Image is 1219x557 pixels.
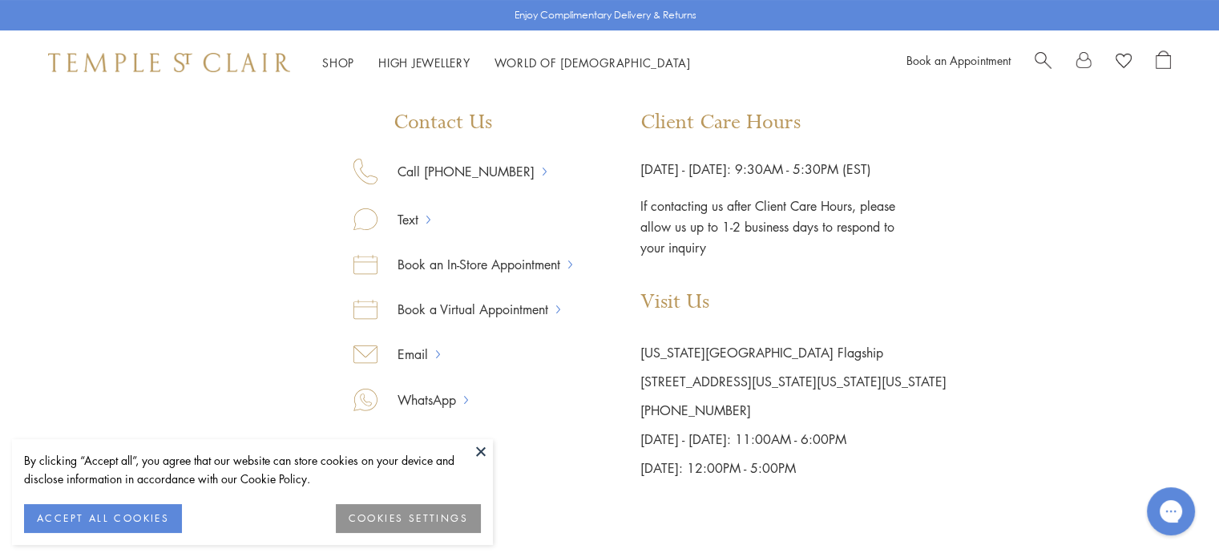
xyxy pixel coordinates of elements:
[24,451,481,488] div: By clicking “Accept all”, you agree that our website can store cookies on your device and disclos...
[640,402,751,419] a: [PHONE_NUMBER]
[377,161,543,182] a: Call [PHONE_NUMBER]
[24,504,182,533] button: ACCEPT ALL COOKIES
[906,52,1011,68] a: Book an Appointment
[640,290,947,314] p: Visit Us
[353,111,572,135] p: Contact Us
[377,389,464,410] a: WhatsApp
[336,504,481,533] button: COOKIES SETTINGS
[640,454,947,482] p: [DATE]: 12:00PM - 5:00PM
[1139,482,1203,541] iframe: Gorgias live chat messenger
[322,53,691,73] nav: Main navigation
[322,54,354,71] a: ShopShop
[377,254,568,275] a: Book an In-Store Appointment
[1035,50,1051,75] a: Search
[377,299,556,320] a: Book a Virtual Appointment
[494,54,691,71] a: World of [DEMOGRAPHIC_DATA]World of [DEMOGRAPHIC_DATA]
[515,7,696,23] p: Enjoy Complimentary Delivery & Returns
[1156,50,1171,75] a: Open Shopping Bag
[48,53,290,72] img: Temple St. Clair
[377,344,436,365] a: Email
[377,209,426,230] a: Text
[640,111,947,135] p: Client Care Hours
[640,425,947,454] p: [DATE] - [DATE]: 11:00AM - 6:00PM
[1116,50,1132,75] a: View Wishlist
[640,180,897,258] p: If contacting us after Client Care Hours, please allow us up to 1-2 business days to respond to y...
[640,338,947,367] p: [US_STATE][GEOGRAPHIC_DATA] Flagship
[378,54,470,71] a: High JewelleryHigh Jewellery
[640,159,947,180] p: [DATE] - [DATE]: 9:30AM - 5:30PM (EST)
[640,373,947,390] a: [STREET_ADDRESS][US_STATE][US_STATE][US_STATE]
